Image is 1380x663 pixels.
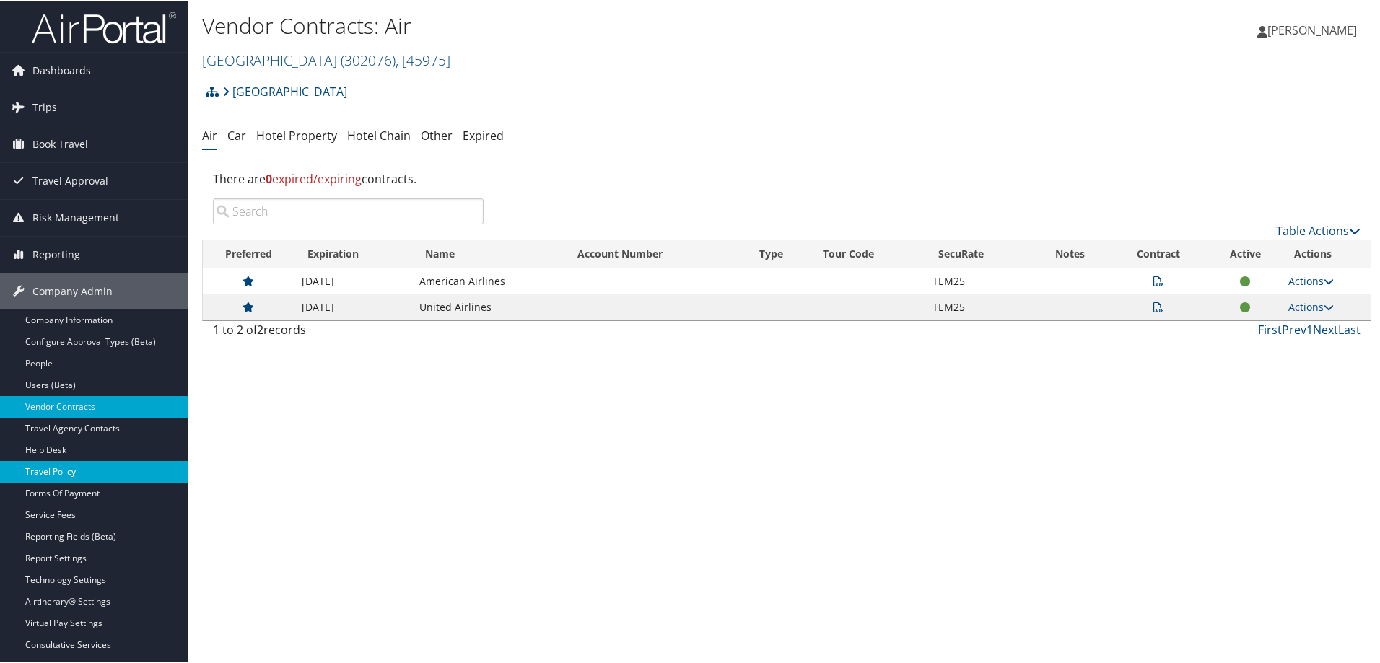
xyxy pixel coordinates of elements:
div: There are contracts. [202,158,1371,197]
span: [PERSON_NAME] [1267,21,1357,37]
th: Tour Code: activate to sort column ascending [810,239,925,267]
span: Book Travel [32,125,88,161]
strong: 0 [266,170,272,185]
span: Travel Approval [32,162,108,198]
td: United Airlines [412,293,565,319]
h1: Vendor Contracts: Air [202,9,982,40]
a: Car [227,126,246,142]
th: Actions [1281,239,1371,267]
span: Reporting [32,235,80,271]
th: Contract: activate to sort column ascending [1107,239,1210,267]
td: [DATE] [294,267,412,293]
td: [DATE] [294,293,412,319]
a: 1 [1306,320,1313,336]
th: Preferred: activate to sort column ascending [203,239,294,267]
a: Actions [1288,299,1334,312]
a: Next [1313,320,1338,336]
th: Name: activate to sort column ascending [412,239,565,267]
a: [GEOGRAPHIC_DATA] [222,76,347,105]
td: American Airlines [412,267,565,293]
th: Active: activate to sort column ascending [1210,239,1281,267]
th: SecuRate: activate to sort column ascending [925,239,1032,267]
a: [GEOGRAPHIC_DATA] [202,49,450,69]
a: Last [1338,320,1361,336]
a: [PERSON_NAME] [1257,7,1371,51]
a: First [1258,320,1282,336]
span: Trips [32,88,57,124]
a: Hotel Chain [347,126,411,142]
input: Search [213,197,484,223]
span: Dashboards [32,51,91,87]
td: TEM25 [925,293,1032,319]
td: TEM25 [925,267,1032,293]
div: 1 to 2 of records [213,320,484,344]
span: , [ 45975 ] [396,49,450,69]
th: Account Number: activate to sort column ascending [564,239,746,267]
th: Notes: activate to sort column ascending [1032,239,1107,267]
th: Type: activate to sort column ascending [746,239,810,267]
img: airportal-logo.png [32,9,176,43]
a: Prev [1282,320,1306,336]
span: 2 [257,320,263,336]
a: Expired [463,126,504,142]
span: expired/expiring [266,170,362,185]
span: ( 302076 ) [341,49,396,69]
span: Company Admin [32,272,113,308]
th: Expiration: activate to sort column ascending [294,239,412,267]
a: Actions [1288,273,1334,286]
a: Hotel Property [256,126,337,142]
a: Table Actions [1276,221,1361,237]
span: Risk Management [32,198,119,234]
a: Air [202,126,217,142]
a: Other [421,126,453,142]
